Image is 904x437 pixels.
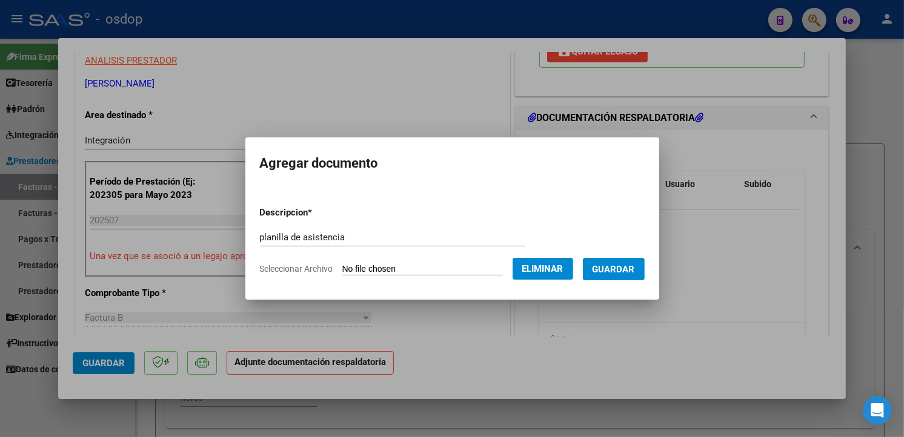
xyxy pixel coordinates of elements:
[260,152,645,175] h2: Agregar documento
[513,258,573,280] button: Eliminar
[260,264,333,274] span: Seleccionar Archivo
[583,258,645,280] button: Guardar
[522,263,563,274] span: Eliminar
[593,264,635,275] span: Guardar
[260,206,376,220] p: Descripcion
[863,396,892,425] div: Open Intercom Messenger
